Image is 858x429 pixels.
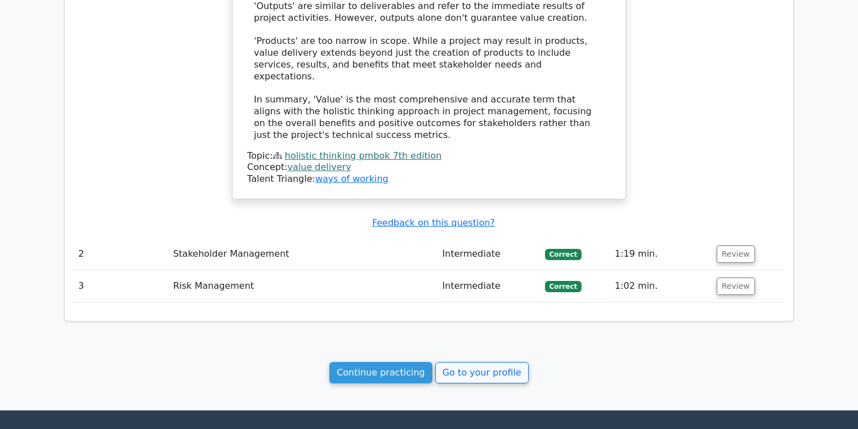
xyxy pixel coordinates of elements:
[168,270,437,302] td: Risk Management
[610,270,712,302] td: 1:02 min.
[717,245,755,263] button: Review
[438,238,540,270] td: Intermediate
[545,249,582,260] span: Correct
[247,162,611,173] div: Concept:
[247,150,611,185] div: Talent Triangle:
[74,238,168,270] td: 2
[285,150,442,161] a: holistic thinking pmbok 7th edition
[545,281,582,292] span: Correct
[372,217,495,228] a: Feedback on this question?
[435,362,529,383] a: Go to your profile
[315,173,388,184] a: ways of working
[438,270,540,302] td: Intermediate
[168,238,437,270] td: Stakeholder Management
[288,162,351,172] a: value delivery
[717,278,755,295] button: Review
[610,238,712,270] td: 1:19 min.
[74,270,168,302] td: 3
[247,150,611,162] div: Topic:
[329,362,432,383] a: Continue practicing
